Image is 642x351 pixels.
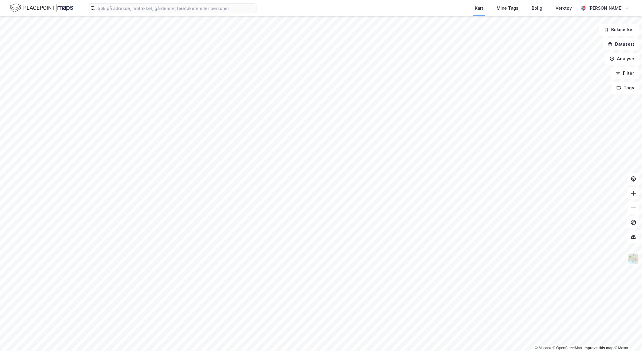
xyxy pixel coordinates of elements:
button: Filter [611,67,640,79]
input: Søk på adresse, matrikkel, gårdeiere, leietakere eller personer [95,4,257,13]
div: [PERSON_NAME] [588,5,623,12]
img: logo.f888ab2527a4732fd821a326f86c7f29.svg [10,3,73,13]
button: Bokmerker [599,24,640,36]
a: OpenStreetMap [553,346,582,350]
div: Mine Tags [497,5,518,12]
div: Kart [475,5,483,12]
button: Datasett [603,38,640,50]
div: Kontrollprogram for chat [612,322,642,351]
iframe: Chat Widget [612,322,642,351]
div: Bolig [532,5,542,12]
button: Tags [611,82,640,94]
a: Mapbox [535,346,552,350]
img: Z [628,253,639,264]
div: Verktøy [556,5,572,12]
button: Analyse [605,53,640,65]
a: Improve this map [584,346,614,350]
